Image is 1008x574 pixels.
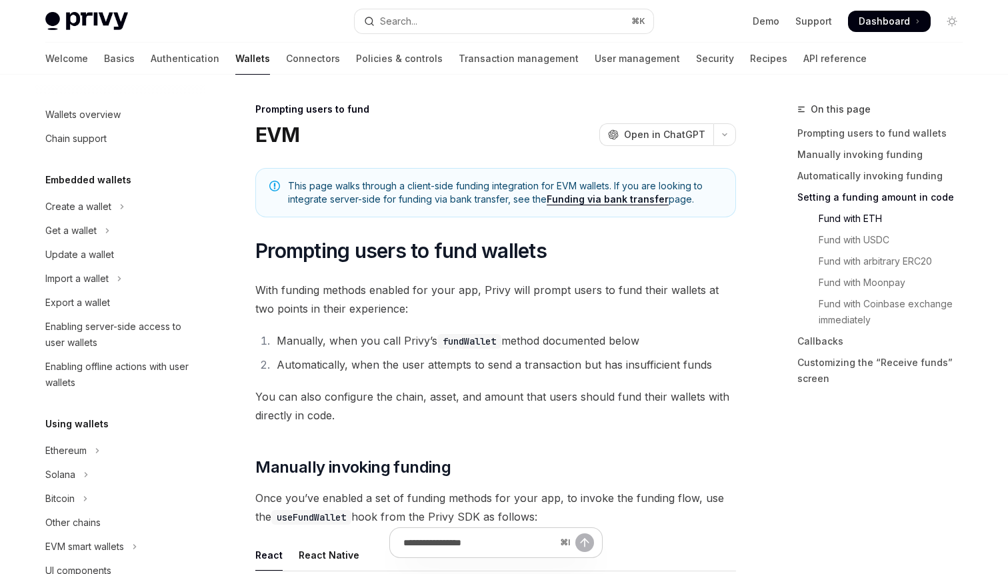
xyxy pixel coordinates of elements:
a: Policies & controls [356,43,443,75]
div: Get a wallet [45,223,97,239]
a: Wallets [235,43,270,75]
span: On this page [811,101,871,117]
a: Recipes [750,43,787,75]
a: Automatically invoking funding [797,165,973,187]
button: Toggle EVM smart wallets section [35,535,205,559]
button: Toggle Bitcoin section [35,487,205,511]
div: Bitcoin [45,491,75,507]
a: Authentication [151,43,219,75]
li: Automatically, when the user attempts to send a transaction but has insufficient funds [273,355,736,374]
img: light logo [45,12,128,31]
a: Basics [104,43,135,75]
h5: Using wallets [45,416,109,432]
input: Ask a question... [403,528,555,557]
a: Welcome [45,43,88,75]
div: Create a wallet [45,199,111,215]
button: Toggle dark mode [941,11,963,32]
code: useFundWallet [271,510,351,525]
div: Export a wallet [45,295,110,311]
button: Open in ChatGPT [599,123,713,146]
button: Open search [355,9,653,33]
div: Enabling server-side access to user wallets [45,319,197,351]
h5: Embedded wallets [45,172,131,188]
span: This page walks through a client-side funding integration for EVM wallets. If you are looking to ... [288,179,722,206]
div: Chain support [45,131,107,147]
a: Other chains [35,511,205,535]
div: Import a wallet [45,271,109,287]
a: Transaction management [459,43,579,75]
a: Fund with Moonpay [797,272,973,293]
div: Enabling offline actions with user wallets [45,359,197,391]
button: Toggle Import a wallet section [35,267,205,291]
a: Fund with USDC [797,229,973,251]
a: Fund with ETH [797,208,973,229]
a: API reference [803,43,867,75]
a: Funding via bank transfer [547,193,669,205]
li: Manually, when you call Privy’s method documented below [273,331,736,350]
span: ⌘ K [631,16,645,27]
span: You can also configure the chain, asset, and amount that users should fund their wallets with dir... [255,387,736,425]
button: Toggle Ethereum section [35,439,205,463]
a: Export a wallet [35,291,205,315]
span: Open in ChatGPT [624,128,705,141]
div: Ethereum [45,443,87,459]
div: EVM smart wallets [45,539,124,555]
a: Enabling offline actions with user wallets [35,355,205,395]
div: Search... [380,13,417,29]
a: Connectors [286,43,340,75]
a: Security [696,43,734,75]
a: Demo [753,15,779,28]
div: Prompting users to fund [255,103,736,116]
a: Update a wallet [35,243,205,267]
span: Prompting users to fund wallets [255,239,547,263]
div: Other chains [45,515,101,531]
span: Manually invoking funding [255,457,451,478]
a: Prompting users to fund wallets [797,123,973,144]
button: Toggle Get a wallet section [35,219,205,243]
div: Solana [45,467,75,483]
div: Wallets overview [45,107,121,123]
a: Fund with Coinbase exchange immediately [797,293,973,331]
a: Setting a funding amount in code [797,187,973,208]
a: Manually invoking funding [797,144,973,165]
a: Dashboard [848,11,931,32]
span: With funding methods enabled for your app, Privy will prompt users to fund their wallets at two p... [255,281,736,318]
a: User management [595,43,680,75]
span: Dashboard [859,15,910,28]
a: Fund with arbitrary ERC20 [797,251,973,272]
div: Update a wallet [45,247,114,263]
a: Callbacks [797,331,973,352]
a: Customizing the “Receive funds” screen [797,352,973,389]
button: Send message [575,533,594,552]
button: Toggle Create a wallet section [35,195,205,219]
button: Toggle Solana section [35,463,205,487]
a: Wallets overview [35,103,205,127]
span: Once you’ve enabled a set of funding methods for your app, to invoke the funding flow, use the ho... [255,489,736,526]
a: Chain support [35,127,205,151]
h1: EVM [255,123,299,147]
svg: Note [269,181,280,191]
a: Enabling server-side access to user wallets [35,315,205,355]
a: Support [795,15,832,28]
code: fundWallet [437,334,501,349]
